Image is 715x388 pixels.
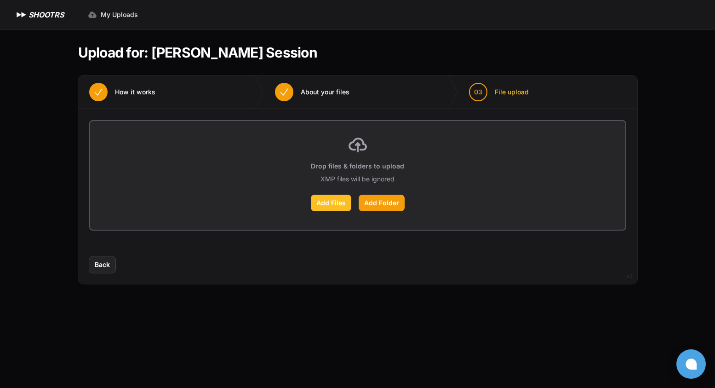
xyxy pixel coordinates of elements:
[311,162,404,171] p: Drop files & folders to upload
[311,195,351,211] label: Add Files
[458,75,540,109] button: 03 File upload
[95,260,110,269] span: Back
[15,9,64,20] a: SHOOTRS SHOOTRS
[474,87,482,97] span: 03
[359,195,405,211] label: Add Folder
[301,87,349,97] span: About your files
[264,75,360,109] button: About your files
[676,349,706,379] button: Open chat window
[82,6,143,23] a: My Uploads
[115,87,155,97] span: How it works
[78,44,317,61] h1: Upload for: [PERSON_NAME] Session
[101,10,138,19] span: My Uploads
[320,174,395,184] p: XMP files will be ignored
[78,75,166,109] button: How it works
[626,271,633,282] div: v2
[89,256,115,273] button: Back
[29,9,64,20] h1: SHOOTRS
[495,87,529,97] span: File upload
[15,9,29,20] img: SHOOTRS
